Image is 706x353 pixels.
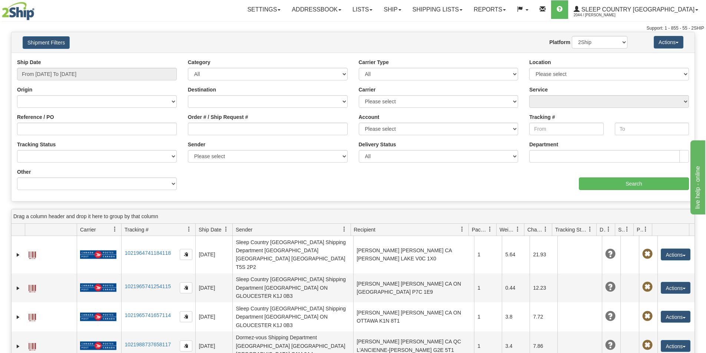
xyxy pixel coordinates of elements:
a: Ship Date filter column settings [220,223,232,236]
a: 1021965741254115 [125,283,171,289]
a: Label [29,248,36,260]
a: Expand [14,284,22,292]
label: Origin [17,86,32,93]
span: Unknown [605,249,616,259]
button: Copy to clipboard [180,311,192,322]
div: Support: 1 - 855 - 55 - 2SHIP [2,25,704,31]
span: Tracking # [125,226,149,233]
label: Category [188,59,211,66]
input: Search [579,177,689,190]
iframe: chat widget [689,139,705,214]
label: Destination [188,86,216,93]
a: Expand [14,251,22,259]
span: Weight [500,226,515,233]
button: Copy to clipboard [180,249,192,260]
span: Unknown [605,282,616,292]
span: Unknown [605,311,616,322]
span: Pickup Status [637,226,643,233]
a: Pickup Status filter column settings [639,223,652,236]
td: [DATE] [195,302,232,331]
a: Tracking Status filter column settings [584,223,596,236]
label: Department [529,141,558,148]
label: Carrier [359,86,376,93]
span: Unknown [605,340,616,350]
label: Other [17,168,31,176]
label: Tracking # [529,113,555,121]
a: Packages filter column settings [484,223,496,236]
a: 1021964741184118 [125,250,171,256]
a: Tracking # filter column settings [183,223,195,236]
span: Pickup Not Assigned [642,282,653,292]
span: Pickup Not Assigned [642,311,653,322]
a: Sleep Country [GEOGRAPHIC_DATA] 2044 / [PERSON_NAME] [568,0,704,19]
td: 12.23 [530,273,557,302]
a: Shipping lists [407,0,468,19]
a: Weight filter column settings [511,223,524,236]
button: Actions [654,36,683,49]
span: Delivery Status [600,226,606,233]
td: 1 [474,273,502,302]
td: 0.44 [502,273,530,302]
span: Shipment Issues [618,226,624,233]
td: Sleep Country [GEOGRAPHIC_DATA] Shipping Department [GEOGRAPHIC_DATA] ON GLOUCESTER K1J 0B3 [232,273,353,302]
td: 7.72 [530,302,557,331]
label: Reference / PO [17,113,54,121]
a: Lists [347,0,378,19]
td: Sleep Country [GEOGRAPHIC_DATA] Shipping Department [GEOGRAPHIC_DATA] ON GLOUCESTER K1J 0B3 [232,302,353,331]
a: Reports [468,0,511,19]
span: 2044 / [PERSON_NAME] [574,11,629,19]
div: live help - online [6,4,69,13]
td: 21.93 [530,236,557,273]
label: Carrier Type [359,59,389,66]
button: Copy to clipboard [180,282,192,293]
span: Packages [472,226,487,233]
span: Sender [236,226,252,233]
button: Actions [661,311,690,323]
a: Ship [378,0,407,19]
span: Carrier [80,226,96,233]
td: 5.64 [502,236,530,273]
a: Charge filter column settings [539,223,552,236]
td: Sleep Country [GEOGRAPHIC_DATA] Shipping Department [GEOGRAPHIC_DATA] [GEOGRAPHIC_DATA] [GEOGRAPH... [232,236,353,273]
a: Settings [242,0,286,19]
a: Sender filter column settings [338,223,351,236]
button: Actions [661,249,690,260]
div: grid grouping header [11,209,695,224]
a: Recipient filter column settings [456,223,468,236]
label: Delivery Status [359,141,396,148]
button: Shipment Filters [23,36,70,49]
label: Sender [188,141,205,148]
label: Tracking Status [17,141,56,148]
a: Expand [14,313,22,321]
a: Addressbook [286,0,347,19]
input: To [615,123,689,135]
td: 3.8 [502,302,530,331]
span: Pickup Not Assigned [642,249,653,259]
td: [DATE] [195,236,232,273]
button: Copy to clipboard [180,340,192,352]
span: Ship Date [199,226,221,233]
td: [DATE] [195,273,232,302]
button: Actions [661,340,690,352]
img: 20 - Canada Post [80,312,116,322]
label: Order # / Ship Request # [188,113,248,121]
label: Account [359,113,379,121]
span: Charge [527,226,543,233]
button: Actions [661,282,690,294]
span: Recipient [354,226,375,233]
a: Delivery Status filter column settings [602,223,615,236]
label: Location [529,59,551,66]
img: 20 - Canada Post [80,250,116,259]
td: [PERSON_NAME] [PERSON_NAME] CA [PERSON_NAME] LAKE V0C 1X0 [353,236,474,273]
a: 1021965741657114 [125,312,171,318]
td: 1 [474,302,502,331]
label: Platform [549,39,570,46]
td: [PERSON_NAME] [PERSON_NAME] CA ON [GEOGRAPHIC_DATA] P7C 1E9 [353,273,474,302]
a: 1021988737658117 [125,342,171,347]
img: 20 - Canada Post [80,341,116,350]
a: Label [29,340,36,352]
span: Pickup Not Assigned [642,340,653,350]
td: 1 [474,236,502,273]
span: Tracking Status [555,226,587,233]
a: Carrier filter column settings [109,223,121,236]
